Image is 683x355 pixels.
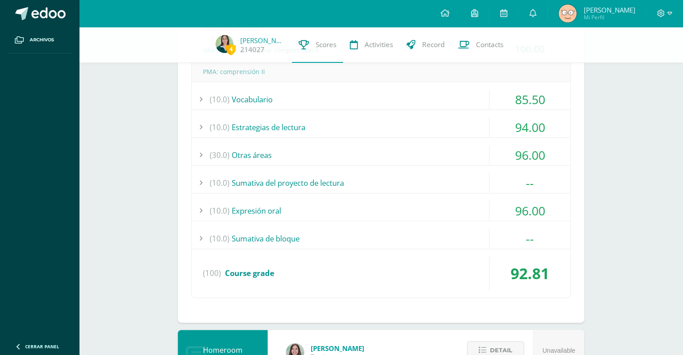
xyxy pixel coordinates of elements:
[216,35,234,53] img: a455c306de6069b1bdf364ebb330bb77.png
[365,40,393,49] span: Activities
[451,27,510,63] a: Contacts
[192,89,570,110] div: Vocabulario
[192,201,570,221] div: Expresión oral
[489,145,570,165] div: 96.00
[25,343,59,350] span: Cerrar panel
[292,27,343,63] a: Scores
[422,40,445,49] span: Record
[192,145,570,165] div: Otras áreas
[210,145,229,165] span: (30.0)
[583,13,635,21] span: Mi Perfil
[226,44,236,55] span: 4
[489,89,570,110] div: 85.50
[192,173,570,193] div: Sumativa del proyecto de lectura
[192,117,570,137] div: Estrategias de lectura
[192,61,570,82] div: PMA: comprensión II
[30,36,54,44] span: Archivos
[489,228,570,249] div: --
[489,256,570,290] div: 92.81
[400,27,451,63] a: Record
[210,117,229,137] span: (10.0)
[210,89,229,110] span: (10.0)
[210,201,229,221] span: (10.0)
[542,347,575,354] span: Unavailable
[240,36,285,45] a: [PERSON_NAME]
[316,40,336,49] span: Scores
[225,268,274,278] span: Course grade
[489,173,570,193] div: --
[203,256,221,290] span: (100)
[489,201,570,221] div: 96.00
[240,45,264,54] a: 214027
[210,228,229,249] span: (10.0)
[489,117,570,137] div: 94.00
[559,4,577,22] img: d9c7b72a65e1800de1590e9465332ea1.png
[192,228,570,249] div: Sumativa de bloque
[476,40,503,49] span: Contacts
[210,173,229,193] span: (10.0)
[7,27,72,53] a: Archivos
[583,5,635,14] span: [PERSON_NAME]
[311,344,364,353] span: [PERSON_NAME]
[343,27,400,63] a: Activities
